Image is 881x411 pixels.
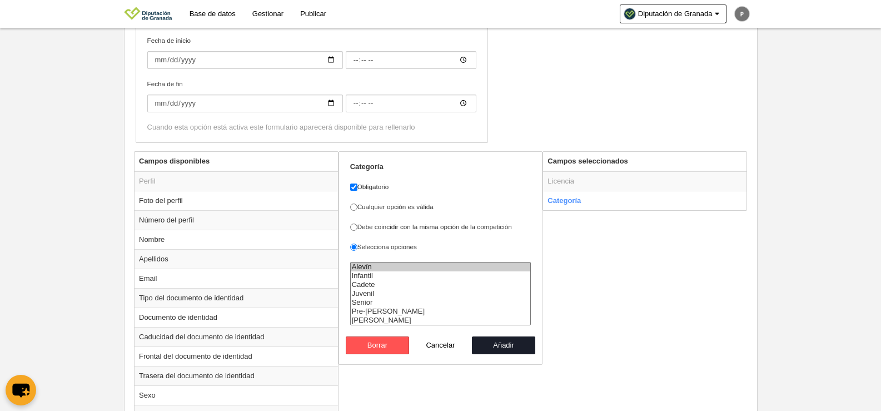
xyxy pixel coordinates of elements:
[350,224,357,231] input: Debe coincidir con la misma opción de la competición
[409,336,472,354] button: Cancelar
[735,7,749,21] img: c2l6ZT0zMHgzMCZmcz05JnRleHQ9UCZiZz03NTc1NzU%3D.png
[135,269,338,288] td: Email
[135,249,338,269] td: Apellidos
[135,327,338,346] td: Caducidad del documento de identidad
[350,204,357,211] input: Cualquier opción es válida
[543,152,746,171] th: Campos seleccionados
[135,308,338,327] td: Documento de identidad
[135,346,338,366] td: Frontal del documento de identidad
[135,230,338,249] td: Nombre
[346,336,409,354] button: Borrar
[543,191,746,210] td: Categoría
[147,36,476,69] label: Fecha de inicio
[350,202,531,212] label: Cualquier opción es válida
[135,288,338,308] td: Tipo del documento de identidad
[472,336,535,354] button: Añadir
[135,366,338,385] td: Trasera del documento de identidad
[147,95,343,112] input: Fecha de fin
[147,122,476,132] div: Cuando esta opción está activa este formulario aparecerá disponible para rellenarlo
[346,51,476,69] input: Fecha de inicio
[124,7,172,20] img: Diputación de Granada
[620,4,726,23] a: Diputación de Granada
[351,307,531,316] option: Pre-Benjamín
[135,385,338,405] td: Sexo
[147,51,343,69] input: Fecha de inicio
[135,171,338,191] td: Perfil
[135,210,338,230] td: Número del perfil
[350,222,531,232] label: Debe coincidir con la misma opción de la competición
[351,280,531,289] option: Cadete
[543,171,746,191] td: Licencia
[6,375,36,405] button: chat-button
[351,316,531,325] option: Benjamín
[350,244,357,251] input: Selecciona opciones
[638,8,713,19] span: Diputación de Granada
[350,184,357,191] input: Obligatorio
[135,152,338,171] th: Campos disponibles
[350,242,531,252] label: Selecciona opciones
[624,8,635,19] img: Oa6SvBRBA39l.30x30.jpg
[147,79,476,112] label: Fecha de fin
[350,182,531,192] label: Obligatorio
[351,263,531,271] option: Alevín
[351,298,531,307] option: Senior
[350,162,384,171] strong: Categoría
[351,271,531,280] option: Infantil
[135,191,338,210] td: Foto del perfil
[346,95,476,112] input: Fecha de fin
[351,289,531,298] option: Juvenil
